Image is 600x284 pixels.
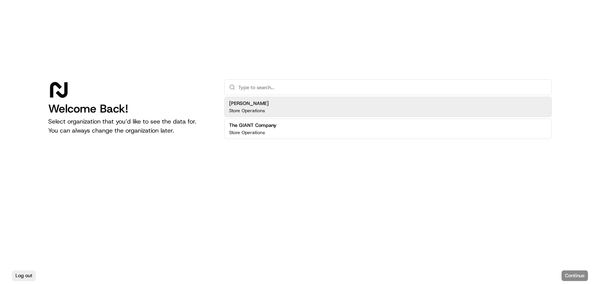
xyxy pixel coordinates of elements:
p: Store Operations [229,130,265,136]
p: Select organization that you’d like to see the data for. You can always change the organization l... [48,117,212,135]
h2: The GIANT Company [229,122,277,129]
h2: [PERSON_NAME] [229,100,269,107]
button: Log out [12,270,36,281]
div: Suggestions [224,95,552,140]
h1: Welcome Back! [48,102,212,116]
input: Type to search... [238,80,547,95]
p: Store Operations [229,108,265,114]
